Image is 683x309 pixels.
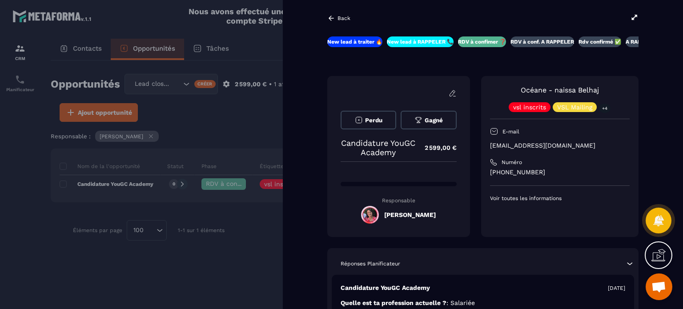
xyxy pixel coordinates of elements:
p: Numéro [502,159,522,166]
button: Gagné [401,111,456,129]
p: Responsable [341,197,457,204]
h5: [PERSON_NAME] [384,211,436,218]
div: Ouvrir le chat [646,273,672,300]
p: Rdv confirmé ✅ [579,38,621,45]
button: Perdu [341,111,396,129]
p: E-mail [502,128,519,135]
p: Candidature YouGC Academy [341,284,430,292]
p: RDV à confimer ❓ [458,38,506,45]
span: Gagné [425,117,443,124]
p: RDV à conf. A RAPPELER [510,38,574,45]
p: 2 599,00 € [416,139,457,157]
p: Back [337,15,350,21]
p: +4 [599,104,611,113]
p: New lead à traiter 🔥 [327,38,382,45]
p: VSL Mailing [557,104,592,110]
p: Quelle est ta profession actuelle ? [341,299,625,307]
p: vsl inscrits [513,104,546,110]
a: Océane - naissa Belhaj [521,86,599,94]
p: Candidature YouGC Academy [341,138,416,157]
p: Réponses Planificateur [341,260,400,267]
p: New lead à RAPPELER 📞 [387,38,454,45]
p: [EMAIL_ADDRESS][DOMAIN_NAME] [490,141,630,150]
p: Voir toutes les informations [490,195,630,202]
p: [PHONE_NUMBER] [490,168,630,177]
span: : Salariée [446,299,475,306]
span: Perdu [365,117,382,124]
p: [DATE] [608,285,625,292]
